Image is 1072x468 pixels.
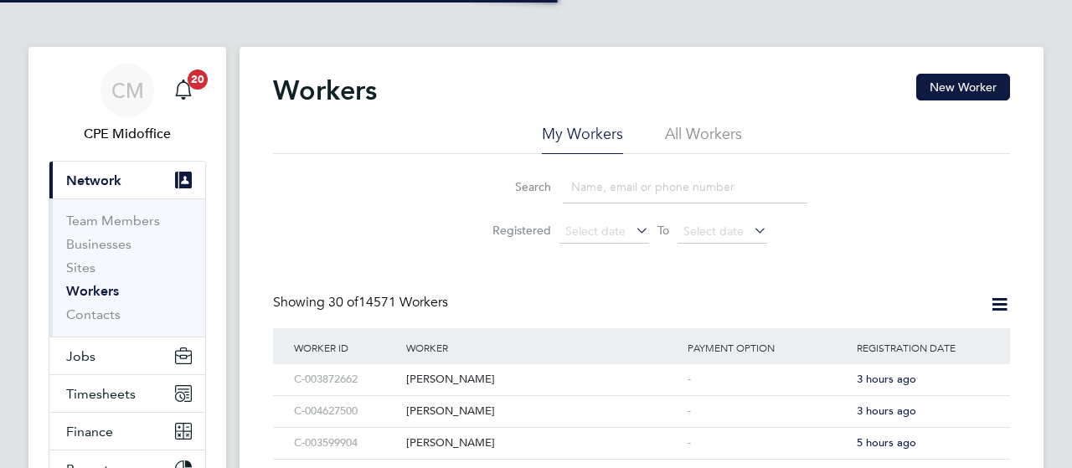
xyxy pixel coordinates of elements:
[683,224,744,239] span: Select date
[49,64,206,144] a: CMCPE Midoffice
[683,364,853,395] div: -
[273,294,451,311] div: Showing
[66,172,121,188] span: Network
[167,64,200,117] a: 20
[857,435,916,450] span: 5 hours ago
[66,236,131,252] a: Businesses
[66,424,113,440] span: Finance
[290,428,402,459] div: C-003599904
[683,428,853,459] div: -
[66,283,119,299] a: Workers
[49,375,205,412] button: Timesheets
[290,427,993,441] a: C-003599904[PERSON_NAME]-5 hours ago
[402,328,683,367] div: Worker
[66,213,160,229] a: Team Members
[66,348,95,364] span: Jobs
[290,363,993,378] a: C-003872662[PERSON_NAME]-3 hours ago
[66,260,95,275] a: Sites
[66,386,136,402] span: Timesheets
[683,396,853,427] div: -
[188,69,208,90] span: 20
[273,74,377,107] h2: Workers
[476,223,551,238] label: Registered
[49,162,205,198] button: Network
[857,372,916,386] span: 3 hours ago
[476,179,551,194] label: Search
[563,171,807,203] input: Name, email or phone number
[49,198,205,337] div: Network
[402,428,683,459] div: [PERSON_NAME]
[853,328,993,367] div: Registration Date
[66,306,121,322] a: Contacts
[565,224,626,239] span: Select date
[328,294,358,311] span: 30 of
[290,395,993,409] a: C-004627500[PERSON_NAME]-3 hours ago
[290,396,402,427] div: C-004627500
[290,328,402,367] div: Worker ID
[328,294,448,311] span: 14571 Workers
[542,124,623,154] li: My Workers
[402,396,683,427] div: [PERSON_NAME]
[652,219,674,241] span: To
[49,124,206,144] span: CPE Midoffice
[665,124,742,154] li: All Workers
[857,404,916,418] span: 3 hours ago
[49,413,205,450] button: Finance
[402,364,683,395] div: [PERSON_NAME]
[111,80,144,101] span: CM
[683,328,853,367] div: Payment Option
[49,337,205,374] button: Jobs
[916,74,1010,100] button: New Worker
[290,364,402,395] div: C-003872662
